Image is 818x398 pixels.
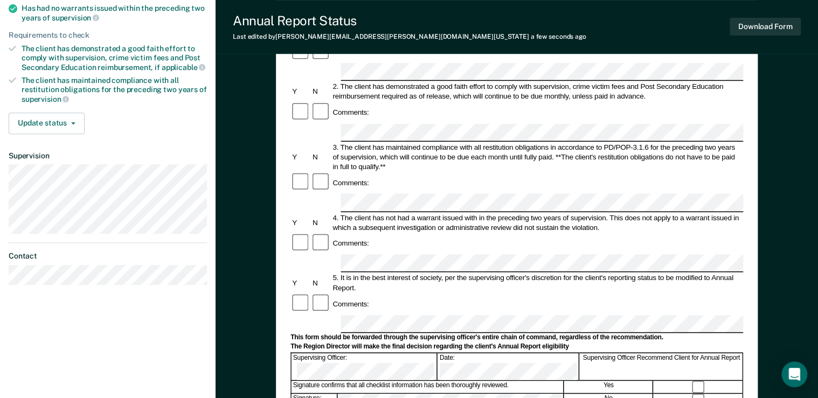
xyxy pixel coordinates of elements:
span: a few seconds ago [531,33,586,40]
button: Update status [9,113,85,134]
div: Annual Report Status [233,13,586,29]
div: Comments: [331,178,370,187]
div: The Region Director will make the final decision regarding the client's Annual Report eligibility [290,343,743,352]
dt: Supervision [9,151,207,160]
div: Open Intercom Messenger [781,361,807,387]
div: 5. It is in the best interest of society, per the supervising officer's discretion for the client... [331,273,743,292]
dt: Contact [9,252,207,261]
div: Comments: [331,108,370,117]
div: N [311,218,331,227]
div: Y [290,218,311,227]
div: N [311,152,331,162]
div: Requirements to check [9,31,207,40]
div: 4. The client has not had a warrant issued with in the preceding two years of supervision. This d... [331,213,743,232]
div: Comments: [331,299,370,309]
div: Y [290,278,311,288]
div: Signature confirms that all checklist information has been thoroughly reviewed. [291,381,563,393]
div: N [311,278,331,288]
div: 3. The client has maintained compliance with all restitution obligations in accordance to PD/POP-... [331,142,743,171]
div: Supervising Officer Recommend Client for Annual Report [580,353,743,380]
div: Date: [438,353,579,380]
div: 2. The client has demonstrated a good faith effort to comply with supervision, crime victim fees ... [331,82,743,101]
button: Download Form [730,18,801,36]
div: Comments: [331,239,370,248]
div: N [311,87,331,96]
div: Supervising Officer: [291,353,437,380]
div: Last edited by [PERSON_NAME][EMAIL_ADDRESS][PERSON_NAME][DOMAIN_NAME][US_STATE] [233,33,586,40]
span: supervision [52,13,99,22]
div: Y [290,152,311,162]
span: supervision [22,95,69,103]
div: Has had no warrants issued within the preceding two years of [22,4,207,22]
div: Y [290,87,311,96]
div: This form should be forwarded through the supervising officer's entire chain of command, regardle... [290,334,743,343]
div: The client has demonstrated a good faith effort to comply with supervision, crime victim fees and... [22,44,207,72]
div: Yes [564,381,653,393]
span: applicable [162,63,205,72]
div: The client has maintained compliance with all restitution obligations for the preceding two years of [22,76,207,103]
